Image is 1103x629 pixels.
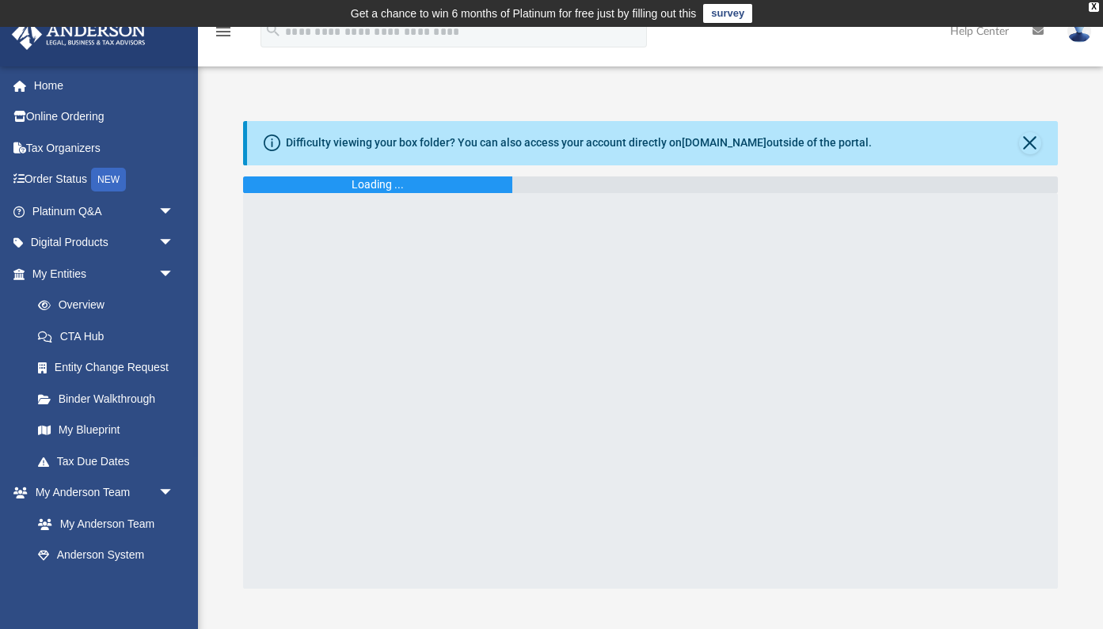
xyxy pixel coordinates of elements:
[22,570,190,602] a: Client Referrals
[11,477,190,509] a: My Anderson Teamarrow_drop_down
[682,136,766,149] a: [DOMAIN_NAME]
[1067,20,1091,43] img: User Pic
[214,22,233,41] i: menu
[22,508,182,540] a: My Anderson Team
[11,227,198,259] a: Digital Productsarrow_drop_down
[158,477,190,510] span: arrow_drop_down
[158,258,190,290] span: arrow_drop_down
[11,258,198,290] a: My Entitiesarrow_drop_down
[158,227,190,260] span: arrow_drop_down
[11,132,198,164] a: Tax Organizers
[22,352,198,384] a: Entity Change Request
[11,70,198,101] a: Home
[703,4,752,23] a: survey
[22,540,190,571] a: Anderson System
[264,21,282,39] i: search
[11,195,198,227] a: Platinum Q&Aarrow_drop_down
[7,19,150,50] img: Anderson Advisors Platinum Portal
[1019,132,1041,154] button: Close
[22,415,190,446] a: My Blueprint
[1089,2,1099,12] div: close
[352,176,404,193] div: Loading ...
[22,320,198,352] a: CTA Hub
[11,101,198,133] a: Online Ordering
[214,30,233,41] a: menu
[22,383,198,415] a: Binder Walkthrough
[22,445,198,477] a: Tax Due Dates
[11,164,198,196] a: Order StatusNEW
[351,4,697,23] div: Get a chance to win 6 months of Platinum for free just by filling out this
[91,168,126,191] div: NEW
[158,195,190,228] span: arrow_drop_down
[286,135,872,151] div: Difficulty viewing your box folder? You can also access your account directly on outside of the p...
[22,290,198,321] a: Overview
